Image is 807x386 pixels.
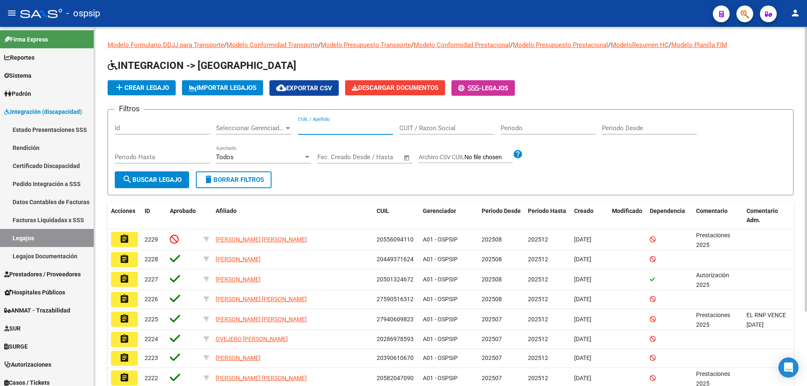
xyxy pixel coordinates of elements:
[119,334,129,344] mat-icon: assignment
[276,83,286,93] mat-icon: cloud_download
[216,375,307,381] span: [PERSON_NAME] [PERSON_NAME]
[528,336,548,342] span: 202512
[574,375,591,381] span: [DATE]
[114,84,169,92] span: Crear Legajo
[482,296,502,302] span: 202508
[317,153,345,161] input: Start date
[145,236,158,243] span: 2229
[216,124,284,132] span: Seleccionar Gerenciador
[276,84,332,92] span: Exportar CSV
[746,312,786,328] span: EL RNP VENCE 14/10/2025
[612,207,642,214] span: Modificado
[423,336,458,342] span: A01 - OSPSIP
[119,234,129,244] mat-icon: assignment
[482,84,508,92] span: Legajos
[528,236,548,243] span: 202512
[119,294,129,304] mat-icon: assignment
[122,176,182,184] span: Buscar Legajo
[115,171,189,188] button: Buscar Legajo
[743,202,794,230] datatable-header-cell: Comentario Adm.
[423,276,458,283] span: A01 - OSPSIP
[671,41,727,49] a: Modelo Planilla FIM
[482,316,502,323] span: 202507
[216,256,261,263] span: [PERSON_NAME]
[574,354,591,361] span: [DATE]
[482,256,502,263] span: 202508
[377,256,414,263] span: 20449371624
[119,314,129,324] mat-icon: assignment
[145,296,158,302] span: 2226
[377,336,414,342] span: 20286978593
[216,153,234,161] span: Todos
[352,84,438,92] span: Descargar Documentos
[108,80,176,95] button: Crear Legajo
[141,202,166,230] datatable-header-cell: ID
[528,256,548,263] span: 202512
[528,296,548,302] span: 202512
[216,207,237,214] span: Afiliado
[464,154,513,161] input: Archivo CSV CUIL
[778,357,799,378] div: Open Intercom Messenger
[377,276,414,283] span: 20501324672
[377,316,414,323] span: 27940609823
[345,80,445,95] button: Descargar Documentos
[790,8,800,18] mat-icon: person
[269,80,339,96] button: Exportar CSV
[423,256,458,263] span: A01 - OSPSIP
[145,276,158,283] span: 2227
[423,316,458,323] span: A01 - OSPSIP
[189,84,256,92] span: IMPORTAR LEGAJOS
[414,41,510,49] a: Modelo Conformidad Prestacional
[4,71,32,80] span: Sistema
[574,276,591,283] span: [DATE]
[216,354,261,361] span: [PERSON_NAME]
[482,336,502,342] span: 202507
[4,324,21,333] span: SUR
[478,202,525,230] datatable-header-cell: Periodo Desde
[4,107,82,116] span: Integración (discapacidad)
[482,207,521,214] span: Periodo Desde
[108,41,224,49] a: Modelo Formulario DDJJ para Transporte
[182,80,263,95] button: IMPORTAR LEGAJOS
[145,354,158,361] span: 2223
[528,316,548,323] span: 202512
[571,202,609,230] datatable-header-cell: Creado
[196,171,272,188] button: Borrar Filtros
[66,4,100,23] span: - ospsip
[574,336,591,342] span: [DATE]
[528,354,548,361] span: 202512
[696,232,730,248] span: Prestaciones 2025
[609,202,646,230] datatable-header-cell: Modificado
[693,202,743,230] datatable-header-cell: Comentario
[377,207,389,214] span: CUIL
[4,270,81,279] span: Prestadores / Proveedores
[574,316,591,323] span: [DATE]
[482,375,502,381] span: 202507
[696,312,730,328] span: Prestaciones 2025
[145,256,158,263] span: 2228
[216,316,307,323] span: [PERSON_NAME] [PERSON_NAME]
[513,41,608,49] a: Modelo Presupuesto Prestacional
[525,202,571,230] datatable-header-cell: Periodo Hasta
[166,202,200,230] datatable-header-cell: Aprobado
[574,256,591,263] span: [DATE]
[115,103,144,115] h3: Filtros
[119,353,129,363] mat-icon: assignment
[122,174,132,184] mat-icon: search
[227,41,318,49] a: Modelo Conformidad Transporte
[145,336,158,342] span: 2224
[528,276,548,283] span: 202512
[108,202,141,230] datatable-header-cell: Acciones
[419,154,464,160] span: Archivo CSV CUIL
[216,296,307,302] span: [PERSON_NAME] [PERSON_NAME]
[321,41,411,49] a: Modelo Presupuesto Transporte
[574,207,593,214] span: Creado
[4,288,65,297] span: Hospitales Públicos
[423,375,458,381] span: A01 - OSPSIP
[611,41,669,49] a: ModeloResumen HC
[377,296,414,302] span: 27590516312
[482,354,502,361] span: 202507
[216,276,261,283] span: [PERSON_NAME]
[111,207,135,214] span: Acciones
[119,373,129,383] mat-icon: assignment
